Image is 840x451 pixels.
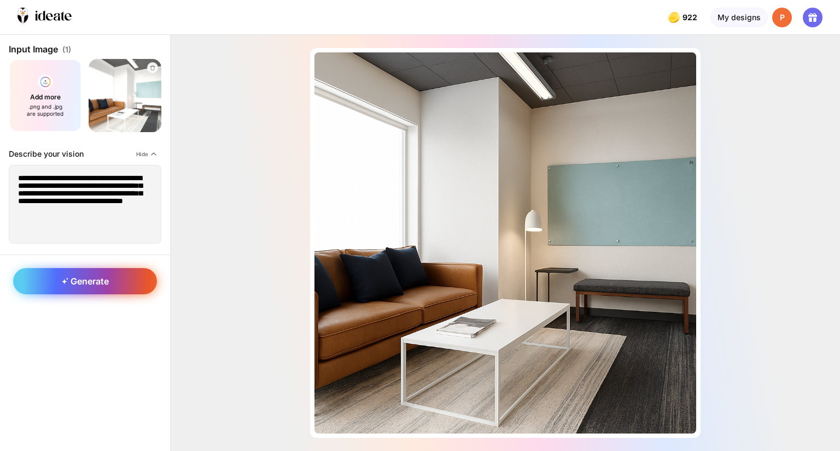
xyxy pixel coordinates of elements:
div: P [772,8,792,27]
div: Describe your vision [9,149,84,158]
div: My designs [710,8,768,27]
span: (1) [62,45,71,54]
span: Generate [62,276,109,287]
div: Input Image [9,44,161,55]
span: 922 [682,13,699,22]
span: Hide [136,151,148,157]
